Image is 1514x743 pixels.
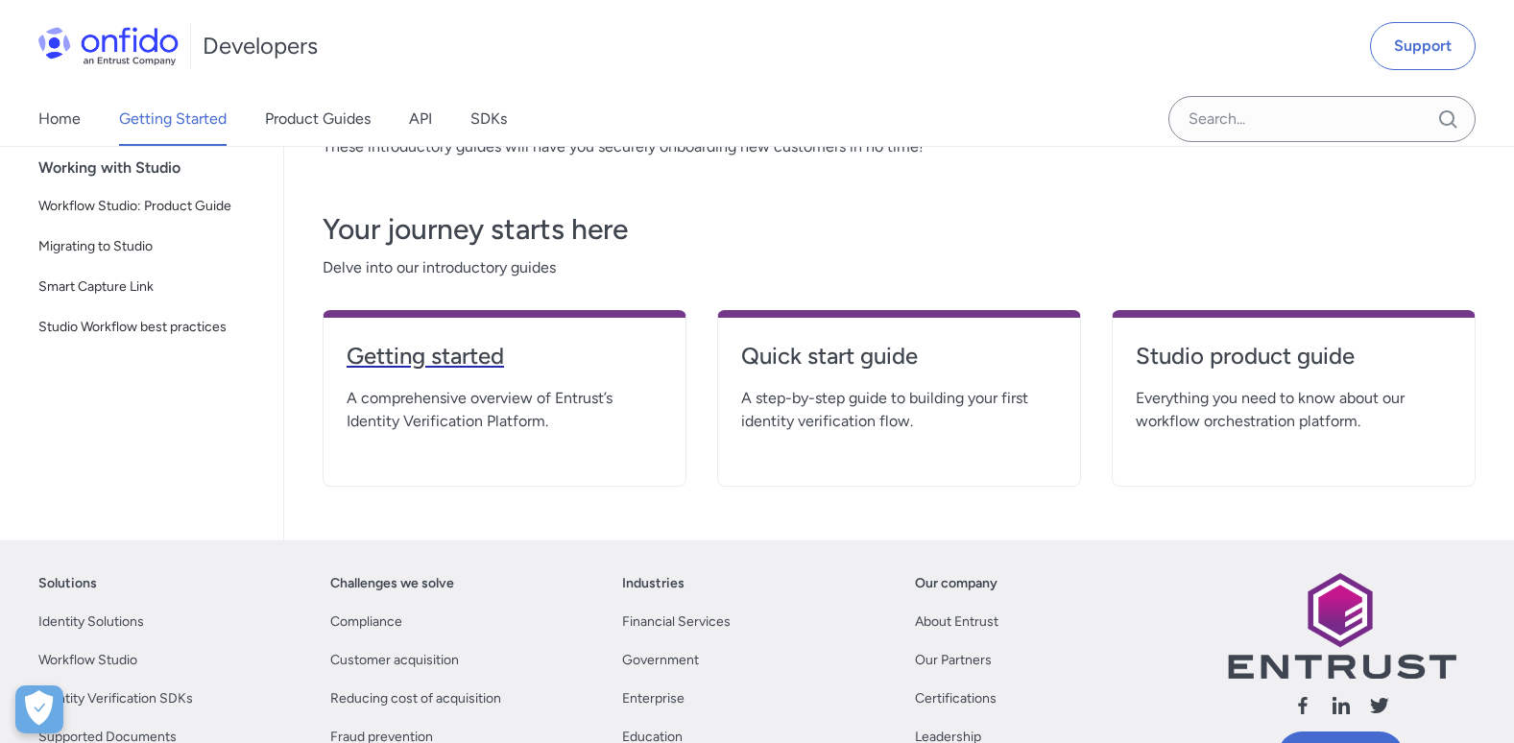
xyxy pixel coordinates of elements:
[1136,387,1452,433] span: Everything you need to know about our workflow orchestration platform.
[119,92,227,146] a: Getting Started
[265,92,371,146] a: Product Guides
[409,92,432,146] a: API
[38,92,81,146] a: Home
[1168,96,1476,142] input: Onfido search input field
[15,685,63,733] div: Préférences de cookies
[622,649,699,672] a: Government
[31,228,268,266] a: Migrating to Studio
[915,649,992,672] a: Our Partners
[323,210,1476,249] h3: Your journey starts here
[1226,572,1456,679] img: Entrust logo
[330,649,459,672] a: Customer acquisition
[38,316,260,339] span: Studio Workflow best practices
[323,256,1476,279] span: Delve into our introductory guides
[741,341,1057,387] a: Quick start guide
[915,611,998,634] a: About Entrust
[347,341,662,371] h4: Getting started
[741,387,1057,433] span: A step-by-step guide to building your first identity verification flow.
[741,341,1057,371] h4: Quick start guide
[330,687,501,710] a: Reducing cost of acquisition
[1330,694,1353,724] a: Follow us linkedin
[38,611,144,634] a: Identity Solutions
[622,611,731,634] a: Financial Services
[622,572,685,595] a: Industries
[1291,694,1314,724] a: Follow us facebook
[31,187,268,226] a: Workflow Studio: Product Guide
[1368,694,1391,724] a: Follow us X (Twitter)
[1368,694,1391,717] svg: Follow us X (Twitter)
[470,92,507,146] a: SDKs
[38,276,260,299] span: Smart Capture Link
[38,27,179,65] img: Onfido Logo
[347,341,662,387] a: Getting started
[330,611,402,634] a: Compliance
[1136,341,1452,371] h4: Studio product guide
[1330,694,1353,717] svg: Follow us linkedin
[38,195,260,218] span: Workflow Studio: Product Guide
[1291,694,1314,717] svg: Follow us facebook
[38,687,193,710] a: Identity Verification SDKs
[1370,22,1476,70] a: Support
[1136,341,1452,387] a: Studio product guide
[915,572,997,595] a: Our company
[38,235,260,258] span: Migrating to Studio
[330,572,454,595] a: Challenges we solve
[38,149,276,187] div: Working with Studio
[31,268,268,306] a: Smart Capture Link
[347,387,662,433] span: A comprehensive overview of Entrust’s Identity Verification Platform.
[31,308,268,347] a: Studio Workflow best practices
[15,685,63,733] button: Ouvrir le centre de préférences
[203,31,318,61] h1: Developers
[38,649,137,672] a: Workflow Studio
[323,135,1476,158] p: These introductory guides will have you securely onboarding new customers in no time!
[38,572,97,595] a: Solutions
[915,687,997,710] a: Certifications
[622,687,685,710] a: Enterprise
